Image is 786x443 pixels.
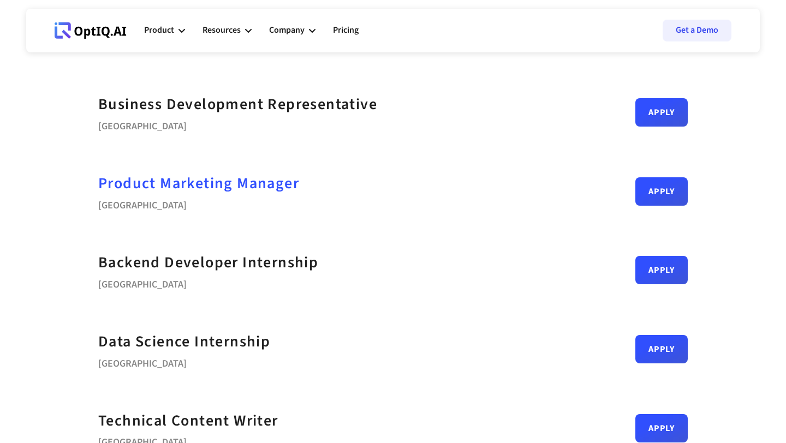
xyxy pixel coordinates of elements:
a: Apply [635,256,688,284]
div: Company [269,14,315,47]
a: Data Science Internship [98,330,270,354]
div: [GEOGRAPHIC_DATA] [98,38,234,53]
strong: Backend Developer Internship [98,252,318,273]
a: Technical Content Writer [98,409,278,433]
div: Company [269,23,305,38]
div: Resources [203,23,241,38]
div: Product [144,14,185,47]
a: Business Development Representative [98,92,377,117]
a: Product Marketing Manager [98,171,299,196]
a: Get a Demo [663,20,731,41]
strong: Technical Content Writer [98,410,278,432]
a: Apply [635,414,688,442]
a: Apply [635,335,688,363]
a: Apply [635,98,688,127]
strong: Data Science Internship [98,331,270,352]
a: Apply [635,177,688,206]
div: Resources [203,14,252,47]
div: [GEOGRAPHIC_DATA] [98,117,377,132]
a: Pricing [333,14,359,47]
div: [GEOGRAPHIC_DATA] [98,354,270,369]
div: [GEOGRAPHIC_DATA] [98,196,299,211]
a: Backend Developer Internship [98,250,318,275]
div: [GEOGRAPHIC_DATA] [98,275,318,290]
div: Product [144,23,174,38]
a: Webflow Homepage [55,14,127,47]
